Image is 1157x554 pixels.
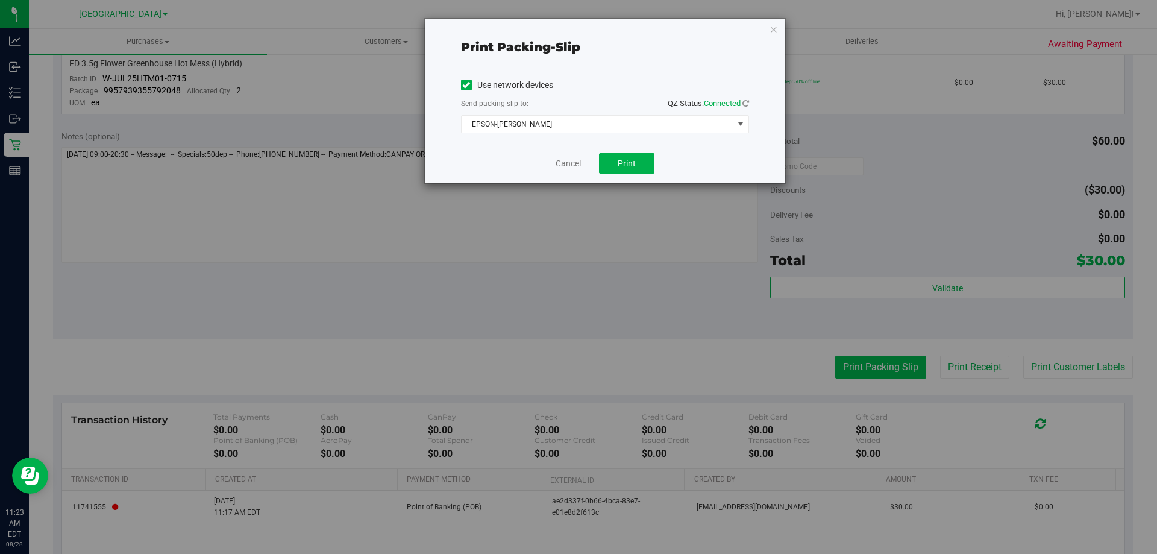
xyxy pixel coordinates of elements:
[704,99,741,108] span: Connected
[618,159,636,168] span: Print
[461,79,553,92] label: Use network devices
[668,99,749,108] span: QZ Status:
[12,458,48,494] iframe: Resource center
[462,116,733,133] span: EPSON-[PERSON_NAME]
[599,153,654,174] button: Print
[556,157,581,170] a: Cancel
[461,40,580,54] span: Print packing-slip
[733,116,748,133] span: select
[461,98,528,109] label: Send packing-slip to:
